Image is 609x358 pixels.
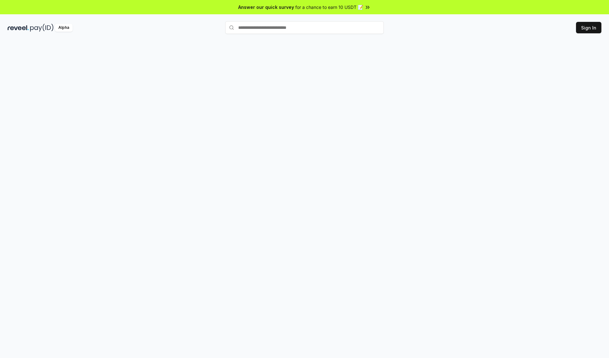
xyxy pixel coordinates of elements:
div: Alpha [55,24,73,32]
img: pay_id [30,24,54,32]
span: for a chance to earn 10 USDT 📝 [295,4,363,10]
button: Sign In [576,22,601,33]
span: Answer our quick survey [238,4,294,10]
img: reveel_dark [8,24,29,32]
